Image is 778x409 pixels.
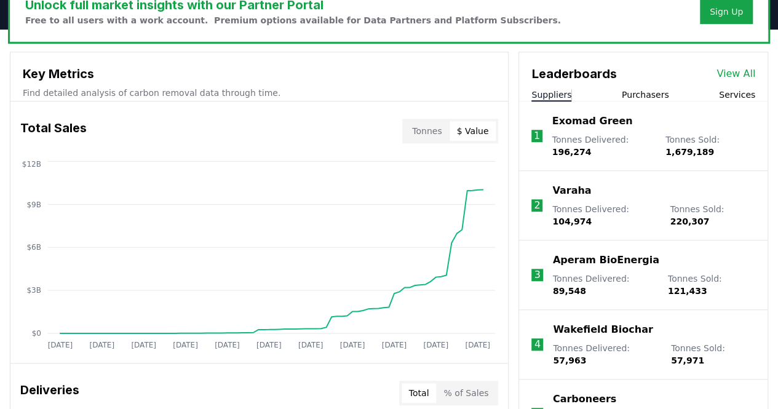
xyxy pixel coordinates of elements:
[534,129,540,143] p: 1
[23,87,496,99] p: Find detailed analysis of carbon removal data through time.
[405,121,449,141] button: Tonnes
[716,66,755,81] a: View All
[670,216,709,226] span: 220,307
[173,340,198,349] tspan: [DATE]
[531,65,616,83] h3: Leaderboards
[26,286,41,295] tspan: $3B
[670,203,755,228] p: Tonnes Sold :
[665,147,714,157] span: 1,679,189
[552,114,633,129] a: Exomad Green
[553,272,656,297] p: Tonnes Delivered :
[382,340,407,349] tspan: [DATE]
[552,203,657,228] p: Tonnes Delivered :
[553,342,659,367] p: Tonnes Delivered :
[26,243,41,252] tspan: $6B
[552,216,592,226] span: 104,974
[552,183,591,198] a: Varaha
[710,6,743,18] a: Sign Up
[719,89,755,101] button: Services
[466,340,491,349] tspan: [DATE]
[402,383,437,403] button: Total
[622,89,669,101] button: Purchasers
[531,89,571,101] button: Suppliers
[90,340,115,349] tspan: [DATE]
[450,121,496,141] button: $ Value
[534,268,540,282] p: 3
[20,381,79,405] h3: Deliveries
[671,355,704,365] span: 57,971
[436,383,496,403] button: % of Sales
[340,340,365,349] tspan: [DATE]
[553,322,653,337] a: Wakefield Biochar
[32,329,41,338] tspan: $0
[424,340,449,349] tspan: [DATE]
[665,133,755,158] p: Tonnes Sold :
[553,286,586,296] span: 89,548
[553,253,659,268] a: Aperam BioEnergia
[298,340,324,349] tspan: [DATE]
[552,147,592,157] span: 196,274
[668,272,755,297] p: Tonnes Sold :
[25,14,561,26] p: Free to all users with a work account. Premium options available for Data Partners and Platform S...
[215,340,240,349] tspan: [DATE]
[553,355,586,365] span: 57,963
[23,65,496,83] h3: Key Metrics
[22,159,41,168] tspan: $12B
[26,200,41,208] tspan: $9B
[552,133,653,158] p: Tonnes Delivered :
[668,286,707,296] span: 121,433
[48,340,73,349] tspan: [DATE]
[20,119,87,143] h3: Total Sales
[671,342,755,367] p: Tonnes Sold :
[534,198,540,213] p: 2
[256,340,282,349] tspan: [DATE]
[553,392,616,407] a: Carboneers
[534,337,541,352] p: 4
[131,340,156,349] tspan: [DATE]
